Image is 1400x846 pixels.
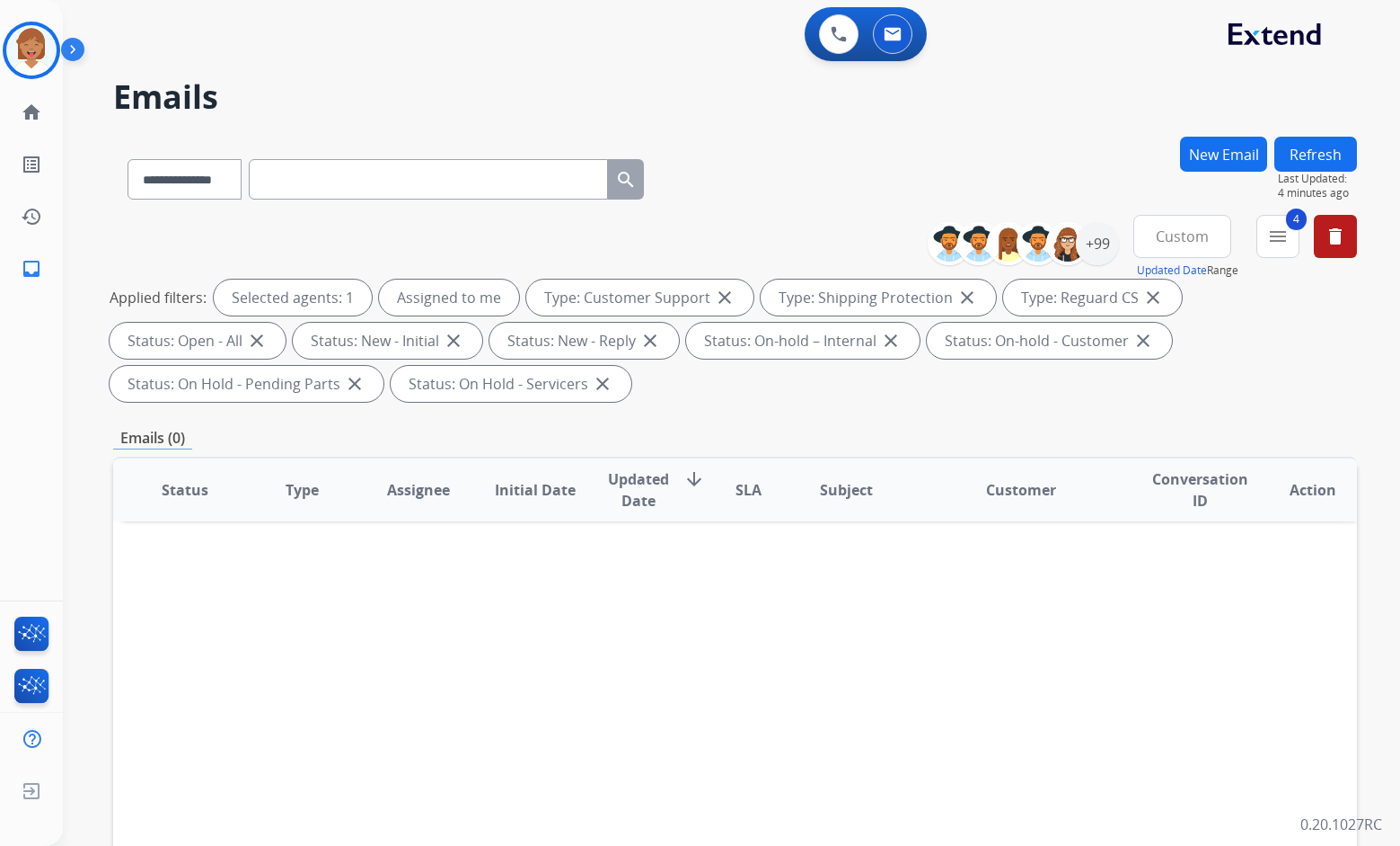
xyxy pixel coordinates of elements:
[927,323,1172,359] div: Status: On-hold - Customer
[1278,172,1357,186] span: Last Updated:
[1137,263,1207,278] button: Updated Date
[21,154,42,175] mat-icon: list_alt
[391,366,631,402] div: Status: On Hold - Servicers
[286,479,319,501] span: Type
[956,287,978,308] mat-icon: close
[714,287,735,308] mat-icon: close
[21,206,42,227] mat-icon: history
[1180,137,1267,172] button: New Email
[110,287,207,308] p: Applied filters:
[683,468,705,490] mat-icon: arrow_downward
[1240,459,1357,521] th: Action
[1156,233,1209,240] span: Custom
[162,479,208,501] span: Status
[1300,814,1382,835] p: 0.20.1027RC
[735,479,762,501] span: SLA
[113,427,192,450] p: Emails (0)
[1256,215,1299,258] button: 4
[443,330,464,352] mat-icon: close
[1278,186,1357,200] span: 4 minutes ago
[489,323,679,359] div: Status: New - Reply
[1142,287,1164,308] mat-icon: close
[639,330,661,352] mat-icon: close
[387,479,450,501] span: Assignee
[1003,280,1182,316] div: Type: Reguard CS
[6,25,57,76] img: avatar
[113,79,1357,115] h2: Emails
[495,479,576,501] span: Initial Date
[1133,215,1231,258] button: Custom
[615,169,637,191] mat-icon: search
[21,102,42,123] mat-icon: home
[1076,222,1119,265] div: +99
[686,323,920,359] div: Status: On-hold – Internal
[880,330,902,352] mat-icon: close
[1152,468,1248,512] span: Conversation ID
[526,280,753,316] div: Type: Customer Support
[379,280,519,316] div: Assigned to me
[820,479,873,501] span: Subject
[1325,226,1346,247] mat-icon: delete
[608,468,669,512] span: Updated Date
[761,280,996,316] div: Type: Shipping Protection
[592,373,613,395] mat-icon: close
[110,323,286,359] div: Status: Open - All
[1137,263,1238,278] span: Range
[344,373,365,395] mat-icon: close
[1267,226,1289,247] mat-icon: menu
[21,258,42,280] mat-icon: inbox
[1274,137,1357,172] button: Refresh
[1132,330,1154,352] mat-icon: close
[214,280,372,316] div: Selected agents: 1
[986,479,1056,501] span: Customer
[246,330,268,352] mat-icon: close
[1286,209,1307,230] span: 4
[110,366,383,402] div: Status: On Hold - Pending Parts
[293,323,482,359] div: Status: New - Initial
